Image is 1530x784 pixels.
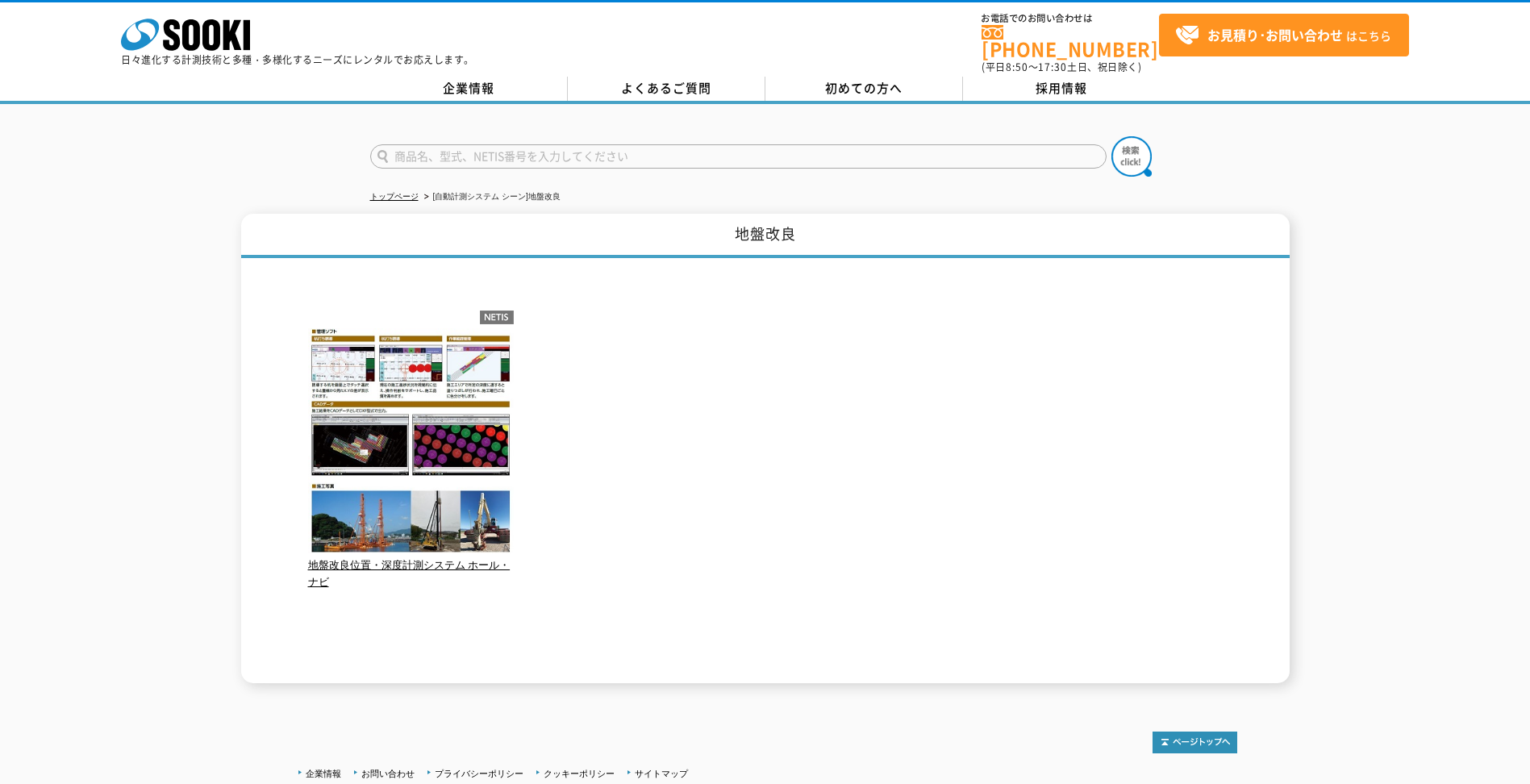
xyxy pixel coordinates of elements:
a: [PHONE_NUMBER] [982,25,1159,58]
h1: 地盤改良 [241,214,1290,258]
span: 地盤改良位置・深度計測システム ホール・ナビ [308,559,511,588]
a: 企業情報 [306,769,341,778]
span: 8:50 [1006,60,1028,74]
a: サイトマップ [635,769,688,778]
span: 17:30 [1038,60,1067,74]
a: 採用情報 [963,77,1161,101]
span: はこちら [1175,23,1391,48]
a: お見積り･お問い合わせはこちら [1159,14,1409,56]
a: 企業情報 [370,77,568,101]
a: お問い合わせ [361,769,415,778]
input: 商品名、型式、NETIS番号を入力してください [370,144,1107,169]
span: お電話でのお問い合わせは [982,14,1159,23]
img: 地盤改良位置・深度計測システム ホール・ナビ [308,328,514,557]
a: プライバシーポリシー [435,769,523,778]
li: [自動計測システム シーン]地盤改良 [421,189,561,206]
a: トップページ [370,192,419,201]
strong: お見積り･お問い合わせ [1207,25,1343,44]
span: (平日 ～ 土日、祝日除く) [982,60,1141,74]
p: 日々進化する計測技術と多種・多様化するニーズにレンタルでお応えします。 [121,55,474,65]
img: トップページへ [1153,732,1237,753]
a: よくあるご質問 [568,77,765,101]
a: 地盤改良位置・深度計測システム ホール・ナビ [308,542,514,588]
img: btn_search.png [1111,136,1152,177]
img: netis [480,311,514,324]
a: クッキーポリシー [544,769,615,778]
span: 初めての方へ [825,79,903,97]
a: 初めての方へ [765,77,963,101]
